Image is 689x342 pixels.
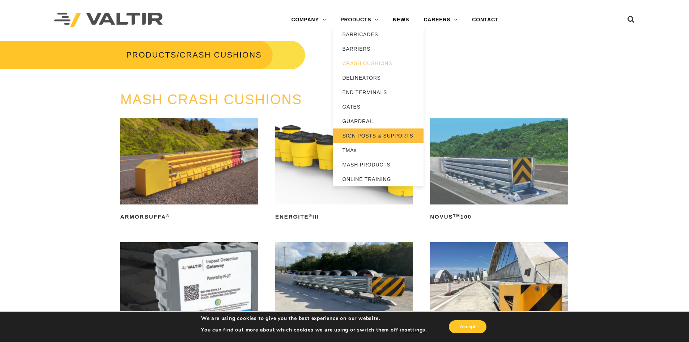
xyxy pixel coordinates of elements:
[416,13,465,27] a: CAREERS
[126,50,176,59] a: PRODUCTS
[201,327,427,333] p: You can find out more about which cookies we are using or switch them off in .
[166,214,170,218] sup: ®
[453,214,460,218] sup: TM
[275,118,413,223] a: ENERGITE®III
[333,100,424,114] a: GATES
[120,92,302,107] a: MASH CRASH CUSHIONS
[180,50,262,59] span: CRASH CUSHIONS
[284,13,333,27] a: COMPANY
[386,13,416,27] a: NEWS
[430,118,568,223] a: NOVUSTM100
[333,13,386,27] a: PRODUCTS
[120,118,258,223] a: ArmorBuffa®
[201,315,427,322] p: We are using cookies to give you the best experience on our website.
[333,42,424,56] a: BARRIERS
[333,27,424,42] a: BARRICADES
[333,114,424,128] a: GUARDRAIL
[333,85,424,100] a: END TERMINALS
[333,56,424,71] a: CRASH CUSHIONS
[449,320,486,333] button: Accept
[120,211,258,223] h2: ArmorBuffa
[333,143,424,157] a: TMAs
[430,211,568,223] h2: NOVUS 100
[333,172,424,186] a: ONLINE TRAINING
[333,157,424,172] a: MASH PRODUCTS
[465,13,506,27] a: CONTACT
[54,13,163,28] img: Valtir
[333,71,424,85] a: DELINEATORS
[405,327,425,333] button: settings
[275,211,413,223] h2: ENERGITE III
[309,214,312,218] sup: ®
[333,128,424,143] a: SIGN POSTS & SUPPORTS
